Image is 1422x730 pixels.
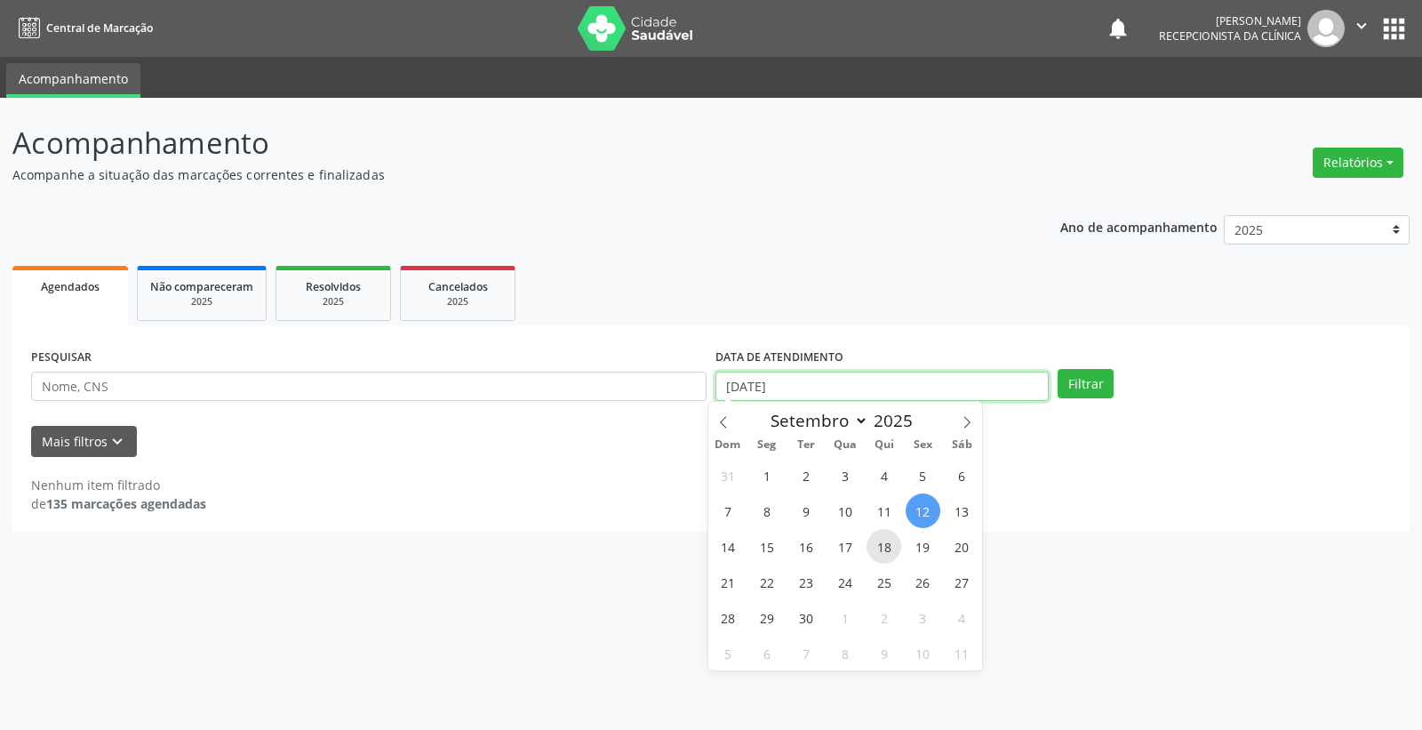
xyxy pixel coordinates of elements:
span: Setembro 25, 2025 [867,565,901,599]
span: Setembro 1, 2025 [749,458,784,493]
span: Setembro 2, 2025 [788,458,823,493]
span: Outubro 3, 2025 [906,600,940,635]
span: Não compareceram [150,279,253,294]
span: Setembro 18, 2025 [867,529,901,564]
span: Setembro 23, 2025 [788,565,823,599]
span: Setembro 5, 2025 [906,458,940,493]
span: Setembro 28, 2025 [710,600,745,635]
span: Setembro 9, 2025 [788,493,823,528]
span: Setembro 21, 2025 [710,565,745,599]
span: Setembro 11, 2025 [867,493,901,528]
span: Outubro 8, 2025 [827,636,862,670]
span: Outubro 10, 2025 [906,636,940,670]
p: Acompanhe a situação das marcações correntes e finalizadas [12,165,990,184]
span: Qui [865,439,904,451]
div: de [31,494,206,513]
input: Selecione um intervalo [715,372,1049,402]
span: Agendados [41,279,100,294]
span: Sáb [943,439,982,451]
span: Sex [904,439,943,451]
button: Filtrar [1058,369,1114,399]
span: Setembro 13, 2025 [945,493,979,528]
span: Outubro 11, 2025 [945,636,979,670]
span: Recepcionista da clínica [1159,28,1301,44]
span: Resolvidos [306,279,361,294]
span: Setembro 8, 2025 [749,493,784,528]
div: 2025 [289,295,378,309]
span: Setembro 15, 2025 [749,529,784,564]
div: [PERSON_NAME] [1159,13,1301,28]
a: Central de Marcação [12,13,153,43]
span: Setembro 19, 2025 [906,529,940,564]
span: Cancelados [428,279,488,294]
span: Agosto 31, 2025 [710,458,745,493]
p: Ano de acompanhamento [1060,215,1218,237]
button: notifications [1106,16,1130,41]
span: Outubro 7, 2025 [788,636,823,670]
span: Ter [787,439,826,451]
span: Setembro 7, 2025 [710,493,745,528]
input: Year [868,409,927,432]
strong: 135 marcações agendadas [46,495,206,512]
button: Relatórios [1313,148,1403,178]
span: Setembro 22, 2025 [749,565,784,599]
select: Month [763,408,869,433]
span: Setembro 12, 2025 [906,493,940,528]
span: Setembro 17, 2025 [827,529,862,564]
span: Setembro 27, 2025 [945,565,979,599]
span: Setembro 10, 2025 [827,493,862,528]
label: PESQUISAR [31,344,92,372]
span: Setembro 26, 2025 [906,565,940,599]
button: apps [1378,13,1410,44]
i: keyboard_arrow_down [108,432,127,452]
span: Seg [747,439,787,451]
span: Setembro 29, 2025 [749,600,784,635]
a: Acompanhamento [6,63,140,98]
span: Qua [826,439,865,451]
span: Outubro 6, 2025 [749,636,784,670]
div: 2025 [413,295,502,309]
span: Outubro 1, 2025 [827,600,862,635]
span: Dom [708,439,747,451]
div: Nenhum item filtrado [31,476,206,494]
span: Central de Marcação [46,20,153,36]
span: Setembro 14, 2025 [710,529,745,564]
img: img [1307,10,1345,47]
span: Outubro 5, 2025 [710,636,745,670]
div: 2025 [150,295,253,309]
button:  [1345,10,1378,47]
i:  [1352,16,1371,36]
span: Outubro 4, 2025 [945,600,979,635]
span: Setembro 16, 2025 [788,529,823,564]
span: Setembro 20, 2025 [945,529,979,564]
span: Outubro 9, 2025 [867,636,901,670]
p: Acompanhamento [12,121,990,165]
span: Setembro 24, 2025 [827,565,862,599]
span: Outubro 2, 2025 [867,600,901,635]
button: Mais filtroskeyboard_arrow_down [31,426,137,457]
span: Setembro 30, 2025 [788,600,823,635]
span: Setembro 3, 2025 [827,458,862,493]
input: Nome, CNS [31,372,707,402]
label: DATA DE ATENDIMENTO [715,344,843,372]
span: Setembro 6, 2025 [945,458,979,493]
span: Setembro 4, 2025 [867,458,901,493]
